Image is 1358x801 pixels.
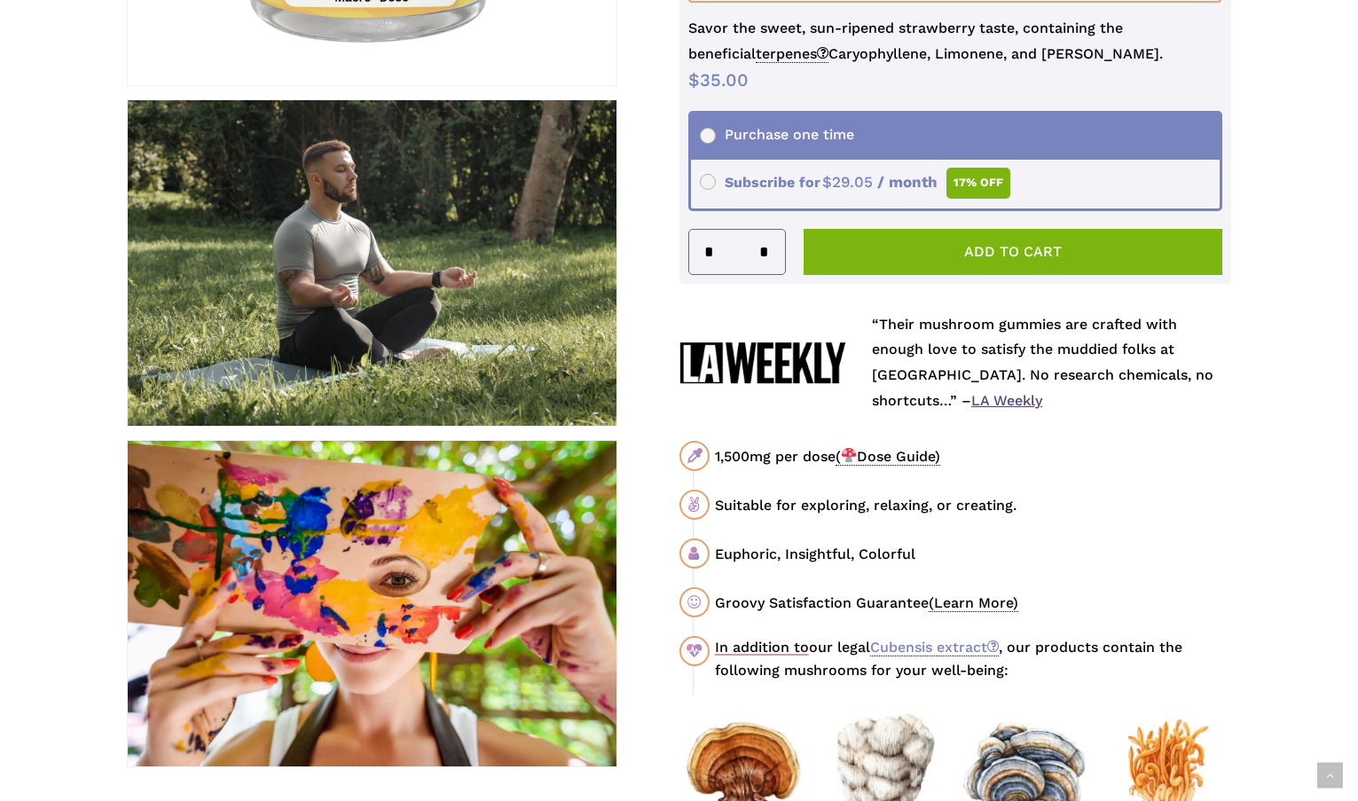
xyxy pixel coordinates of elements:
bdi: 35.00 [688,69,749,90]
input: Product quantity [719,230,753,274]
span: / month [877,173,938,191]
span: (Learn More) [929,594,1018,612]
span: 29.05 [822,173,873,191]
span: Purchase one time [700,126,854,143]
a: Cubensis extract [870,639,999,656]
img: La Weekly Logo [679,342,845,384]
span: terpenes [756,45,828,63]
div: Euphoric, Insightful, Colorful [715,543,1231,565]
p: “Their mushroom gummies are crafted with enough love to satisfy the muddied folks at [GEOGRAPHIC_... [872,312,1231,414]
p: Savor the sweet, sun-ripened strawberry taste, containing the beneficial Caryophyllene, Limonene,... [688,16,1223,67]
div: Groovy Satisfaction Guarantee [715,592,1231,614]
button: Add to cart [804,229,1223,275]
span: $ [688,69,700,90]
img: 🍄 [842,448,856,462]
u: In addition to [715,639,809,656]
span: Subscribe for [700,174,1011,191]
div: 1,500mg per dose [715,445,1231,467]
div: Suitable for exploring, relaxing, or creating. [715,494,1231,516]
div: our legal , our products contain the following mushrooms for your well-being: [715,636,1231,682]
a: LA Weekly [971,392,1042,409]
span: ( Dose Guide) [836,448,940,466]
a: Back to top [1317,763,1343,789]
span: $ [822,173,832,191]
